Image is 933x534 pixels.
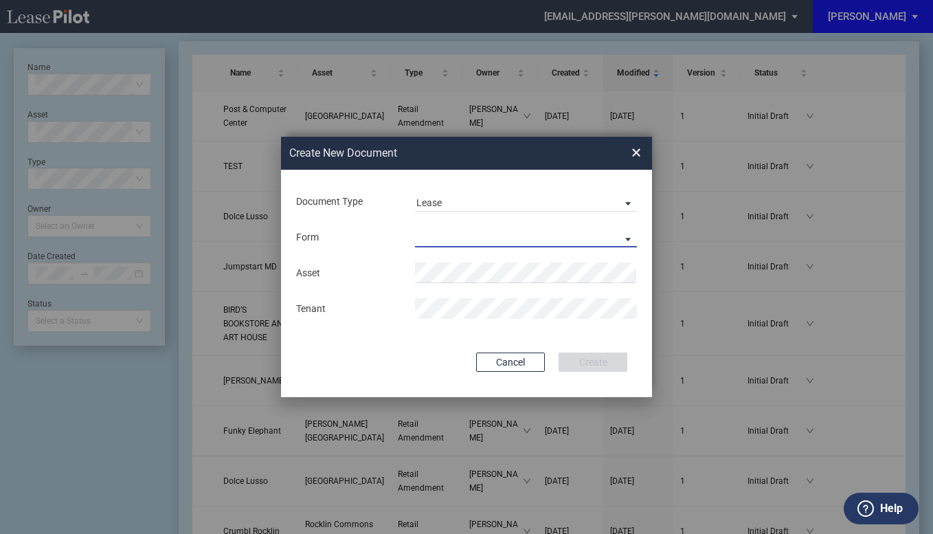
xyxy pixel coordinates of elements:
span: × [631,142,641,164]
div: Lease [416,197,442,208]
button: Create [559,353,627,372]
button: Cancel [476,353,545,372]
md-dialog: Create New ... [281,137,652,398]
div: Document Type [288,195,407,209]
label: Help [880,500,903,518]
md-select: Lease Form [415,227,637,247]
div: Tenant [288,302,407,316]
div: Form [288,231,407,245]
h2: Create New Document [289,146,582,161]
md-select: Document Type: Lease [415,191,637,212]
div: Asset [288,267,407,280]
